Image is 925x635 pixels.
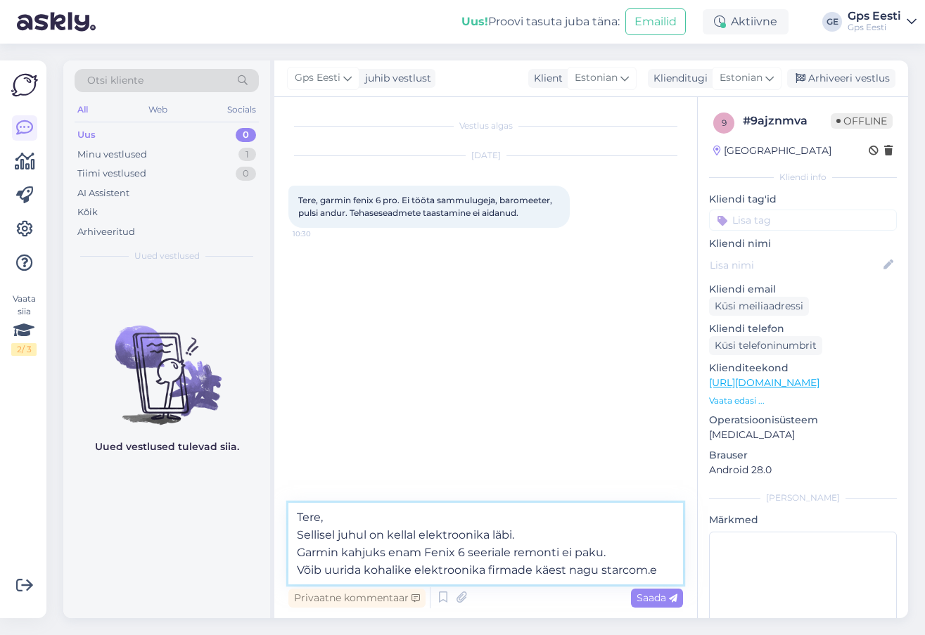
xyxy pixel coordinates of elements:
[709,282,897,297] p: Kliendi email
[709,236,897,251] p: Kliendi nimi
[288,589,426,608] div: Privaatne kommentaar
[848,22,901,33] div: Gps Eesti
[288,149,683,162] div: [DATE]
[238,148,256,162] div: 1
[146,101,170,119] div: Web
[709,413,897,428] p: Operatsioonisüsteem
[709,297,809,316] div: Küsi meiliaadressi
[709,513,897,527] p: Märkmed
[63,300,270,427] img: No chats
[709,361,897,376] p: Klienditeekond
[709,171,897,184] div: Kliendi info
[77,225,135,239] div: Arhiveeritud
[709,321,897,336] p: Kliendi telefon
[575,70,618,86] span: Estonian
[461,13,620,30] div: Proovi tasuta juba täna:
[77,167,146,181] div: Tiimi vestlused
[625,8,686,35] button: Emailid
[224,101,259,119] div: Socials
[648,71,708,86] div: Klienditugi
[87,73,143,88] span: Otsi kliente
[709,192,897,207] p: Kliendi tag'id
[709,395,897,407] p: Vaata edasi ...
[709,376,819,389] a: [URL][DOMAIN_NAME]
[236,128,256,142] div: 0
[709,448,897,463] p: Brauser
[77,205,98,219] div: Kõik
[703,9,789,34] div: Aktiivne
[743,113,831,129] div: # 9ajznmva
[848,11,917,33] a: Gps EestiGps Eesti
[709,336,822,355] div: Küsi telefoninumbrit
[709,463,897,477] p: Android 28.0
[720,70,763,86] span: Estonian
[11,72,38,98] img: Askly Logo
[528,71,563,86] div: Klient
[710,257,881,273] input: Lisa nimi
[77,186,129,200] div: AI Assistent
[822,12,842,32] div: GE
[637,591,677,604] span: Saada
[709,210,897,231] input: Lisa tag
[95,440,239,454] p: Uued vestlused tulevad siia.
[722,117,727,128] span: 9
[787,69,895,88] div: Arhiveeri vestlus
[709,428,897,442] p: [MEDICAL_DATA]
[77,148,147,162] div: Minu vestlused
[288,120,683,132] div: Vestlus algas
[77,128,96,142] div: Uus
[295,70,340,86] span: Gps Eesti
[75,101,91,119] div: All
[831,113,893,129] span: Offline
[713,143,831,158] div: [GEOGRAPHIC_DATA]
[461,15,488,28] b: Uus!
[288,503,683,584] textarea: Tere, Sellisel juhul on kellal elektroonika läbi. Garmin kahjuks enam Fenix 6 seeriale remonti ei...
[359,71,431,86] div: juhib vestlust
[11,293,37,356] div: Vaata siia
[11,343,37,356] div: 2 / 3
[236,167,256,181] div: 0
[709,492,897,504] div: [PERSON_NAME]
[848,11,901,22] div: Gps Eesti
[293,229,345,239] span: 10:30
[298,195,554,218] span: Tere, garmin fenix 6 pro. Ei tööta sammulugeja, baromeeter, pulsi andur. Tehaseseadmete taastamin...
[134,250,200,262] span: Uued vestlused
